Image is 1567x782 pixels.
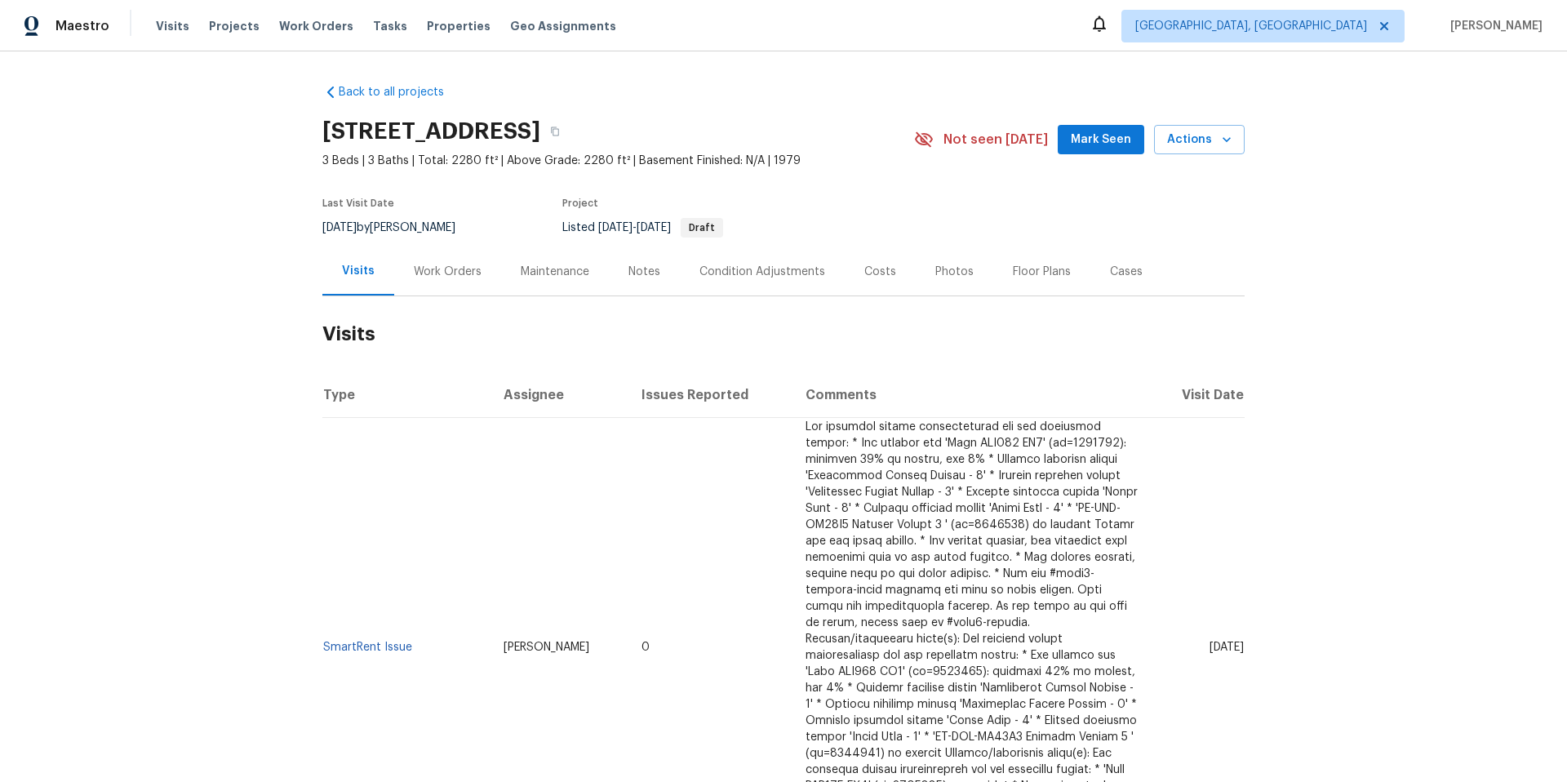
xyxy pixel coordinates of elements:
[598,222,633,233] span: [DATE]
[562,198,598,208] span: Project
[510,18,616,34] span: Geo Assignments
[504,642,589,653] span: [PERSON_NAME]
[699,264,825,280] div: Condition Adjustments
[209,18,260,34] span: Projects
[521,264,589,280] div: Maintenance
[1110,264,1143,280] div: Cases
[1135,18,1367,34] span: [GEOGRAPHIC_DATA], [GEOGRAPHIC_DATA]
[1151,372,1245,418] th: Visit Date
[943,131,1048,148] span: Not seen [DATE]
[628,372,792,418] th: Issues Reported
[682,223,721,233] span: Draft
[1444,18,1543,34] span: [PERSON_NAME]
[1167,130,1232,150] span: Actions
[1058,125,1144,155] button: Mark Seen
[1154,125,1245,155] button: Actions
[322,222,357,233] span: [DATE]
[322,153,914,169] span: 3 Beds | 3 Baths | Total: 2280 ft² | Above Grade: 2280 ft² | Basement Finished: N/A | 1979
[598,222,671,233] span: -
[641,642,650,653] span: 0
[935,264,974,280] div: Photos
[792,372,1151,418] th: Comments
[322,372,491,418] th: Type
[562,222,723,233] span: Listed
[279,18,353,34] span: Work Orders
[322,218,475,238] div: by [PERSON_NAME]
[156,18,189,34] span: Visits
[628,264,660,280] div: Notes
[322,198,394,208] span: Last Visit Date
[491,372,628,418] th: Assignee
[540,117,570,146] button: Copy Address
[322,296,1245,372] h2: Visits
[1210,642,1244,653] span: [DATE]
[55,18,109,34] span: Maestro
[414,264,482,280] div: Work Orders
[1013,264,1071,280] div: Floor Plans
[342,263,375,279] div: Visits
[322,84,479,100] a: Back to all projects
[864,264,896,280] div: Costs
[1071,130,1131,150] span: Mark Seen
[323,642,412,653] a: SmartRent Issue
[322,123,540,140] h2: [STREET_ADDRESS]
[637,222,671,233] span: [DATE]
[373,20,407,32] span: Tasks
[427,18,491,34] span: Properties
